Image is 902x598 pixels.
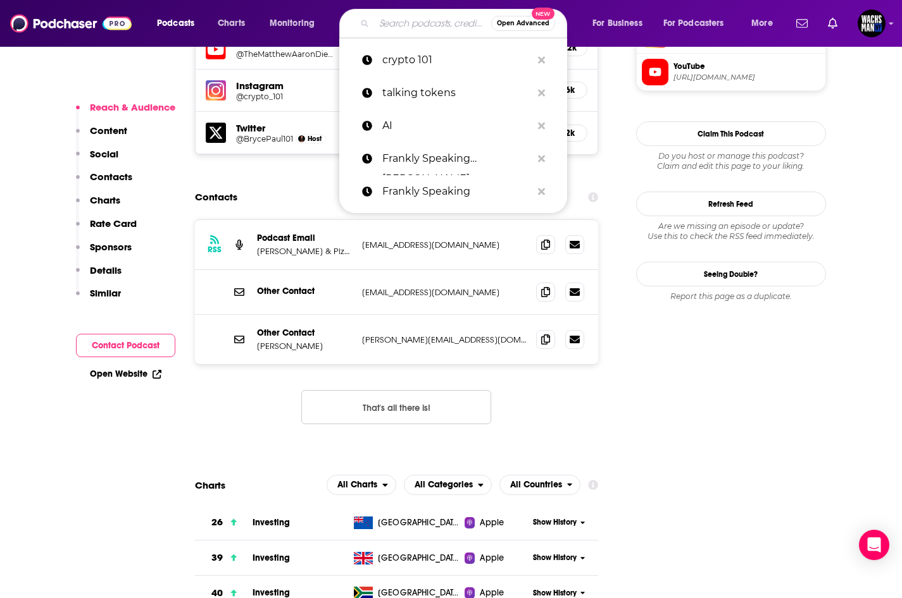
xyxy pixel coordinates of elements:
h5: Twitter [236,122,341,134]
p: [PERSON_NAME] & Pizza Mind: Bitcoin Blockchain Cryptocurrency Ethereum Advocates [257,246,352,257]
p: Details [90,264,122,276]
p: Contacts [90,171,132,183]
span: Logged in as WachsmanNY [858,9,886,37]
a: 39 [195,540,253,575]
a: Charts [210,13,253,34]
span: All Countries [510,480,562,489]
p: Other Contact [257,286,352,296]
button: Show profile menu [858,9,886,37]
p: Rate Card [90,217,137,229]
a: talking tokens [339,76,567,109]
div: Report this page as a duplicate. [636,291,826,302]
a: @BrycePaul101 [236,134,293,143]
h3: 26 [211,515,223,530]
button: Nothing here. [301,390,491,424]
a: Podchaser - Follow, Share and Rate Podcasts [10,11,132,35]
span: Do you host or manage this podcast? [636,151,826,161]
a: Investing [253,517,290,528]
h5: 6k [563,85,577,95]
button: Rate Card [76,217,137,241]
button: Reach & Audience [76,101,175,125]
span: YouTube [673,61,820,72]
button: Refresh Feed [636,192,826,216]
button: open menu [655,13,742,34]
button: Charts [76,194,120,217]
span: Host [308,135,322,143]
p: Sponsors [90,241,132,253]
p: [EMAIL_ADDRESS][DOMAIN_NAME] [362,240,527,250]
a: Show notifications dropdown [823,13,842,34]
p: Charts [90,194,120,206]
button: Similar [76,287,121,310]
a: Apple [465,516,529,529]
a: Open Website [90,369,161,379]
div: Search podcasts, credits, & more... [351,9,579,38]
button: Show History [529,552,589,563]
p: [PERSON_NAME][EMAIL_ADDRESS][DOMAIN_NAME] [362,334,527,345]
span: More [751,15,773,32]
p: Frankly Speaking [382,175,532,208]
h5: @crypto_101 [236,92,341,101]
a: 26 [195,505,253,540]
h2: Countries [499,475,581,495]
span: Investing [253,552,290,563]
h3: RSS [208,245,222,255]
p: talking tokens [382,76,532,109]
h5: 2k [563,128,577,138]
p: Similar [90,287,121,299]
button: Content [76,125,127,148]
span: United Kingdom [378,552,460,564]
div: Are we missing an episode or update? Use this to check the RSS feed immediately. [636,221,826,241]
button: Open AdvancedNew [491,16,555,31]
h2: Charts [195,479,225,491]
input: Search podcasts, credits, & more... [374,13,491,34]
p: [PERSON_NAME] [257,341,352,351]
span: Show History [533,517,577,528]
button: open menu [148,13,211,34]
h5: 12k [563,42,577,53]
span: All Categories [415,480,473,489]
button: Details [76,264,122,288]
button: open menu [261,13,331,34]
span: For Business [592,15,642,32]
img: User Profile [858,9,886,37]
button: Sponsors [76,241,132,264]
button: open menu [584,13,658,34]
button: open menu [742,13,789,34]
a: Frankly Speaking [339,175,567,208]
div: Open Intercom Messenger [859,530,889,560]
span: Charts [218,15,245,32]
span: New [532,8,554,20]
button: Contact Podcast [76,334,175,357]
a: @TheMatthewAaronDiemerShow [236,49,341,59]
a: AI [339,109,567,142]
a: Show notifications dropdown [791,13,813,34]
span: https://www.youtube.com/@TheMatthewAaronDiemerShow [673,73,820,82]
p: Podcast Email [257,233,352,243]
p: Social [90,148,118,160]
a: Investing [253,587,290,598]
h2: Contacts [195,185,237,209]
p: AI [382,109,532,142]
a: [GEOGRAPHIC_DATA] [349,552,465,564]
button: open menu [327,475,396,495]
span: Apple [480,516,504,529]
img: Bryce Paul [298,135,305,142]
a: YouTube[URL][DOMAIN_NAME] [642,59,820,85]
a: Frankly Speaking [PERSON_NAME] [339,142,567,175]
p: Frankly Speaking kate jensen [382,142,532,175]
span: Monitoring [270,15,315,32]
button: Claim This Podcast [636,121,826,146]
span: Open Advanced [497,20,549,27]
p: [EMAIL_ADDRESS][DOMAIN_NAME] [362,287,527,298]
img: iconImage [206,80,226,101]
h2: Platforms [327,475,396,495]
button: Social [76,148,118,171]
a: Apple [465,552,529,564]
p: Other Contact [257,327,352,338]
a: Seeing Double? [636,262,826,286]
